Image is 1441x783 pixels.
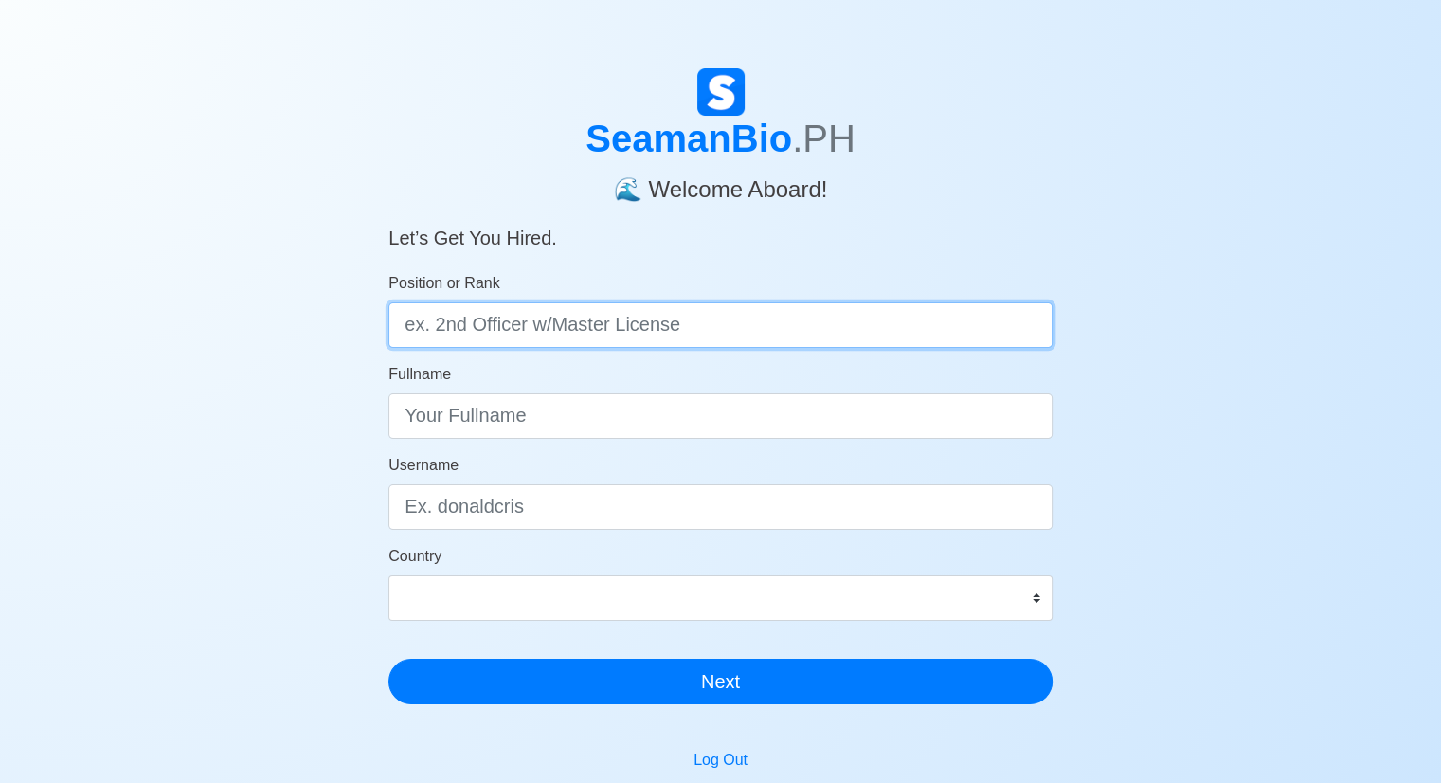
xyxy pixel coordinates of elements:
[388,275,499,291] span: Position or Rank
[681,742,760,778] button: Log Out
[388,393,1053,439] input: Your Fullname
[388,116,1053,161] h1: SeamanBio
[388,659,1053,704] button: Next
[388,302,1053,348] input: ex. 2nd Officer w/Master License
[388,484,1053,530] input: Ex. donaldcris
[388,204,1053,249] h5: Let’s Get You Hired.
[697,68,745,116] img: Logo
[388,457,459,473] span: Username
[792,118,856,159] span: .PH
[388,161,1053,204] h4: 🌊 Welcome Aboard!
[388,366,451,382] span: Fullname
[388,545,441,568] label: Country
